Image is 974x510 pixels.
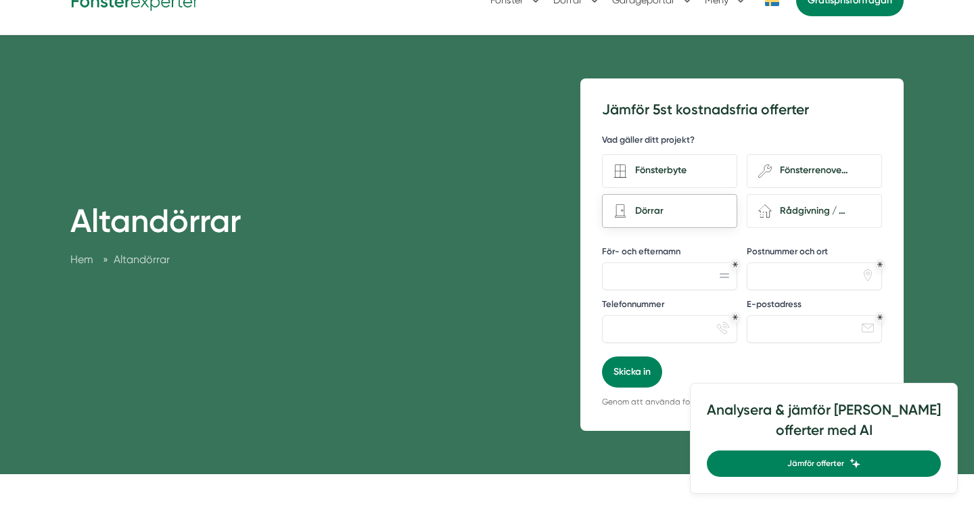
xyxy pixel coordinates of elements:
[602,246,737,260] label: För- och efternamn
[602,356,662,388] button: Skicka in
[602,100,882,119] h3: Jämför 5st kostnadsfria offerter
[747,246,882,260] label: Postnummer och ort
[602,396,882,409] p: Genom att använda formuläret godkänner du vår integritetspolicy.
[707,400,941,450] h4: Analysera & jämför [PERSON_NAME] offerter med AI
[877,315,883,320] div: Obligatoriskt
[747,298,882,313] label: E-postadress
[103,251,108,268] span: »
[114,253,170,266] a: Altandörrar
[733,262,738,267] div: Obligatoriskt
[707,450,941,477] a: Jämför offerter
[70,202,241,252] h1: Altandörrar
[602,134,695,149] h5: Vad gäller ditt projekt?
[733,315,738,320] div: Obligatoriskt
[602,298,737,313] label: Telefonnummer
[70,253,93,266] a: Hem
[787,457,844,470] span: Jämför offerter
[877,262,883,267] div: Obligatoriskt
